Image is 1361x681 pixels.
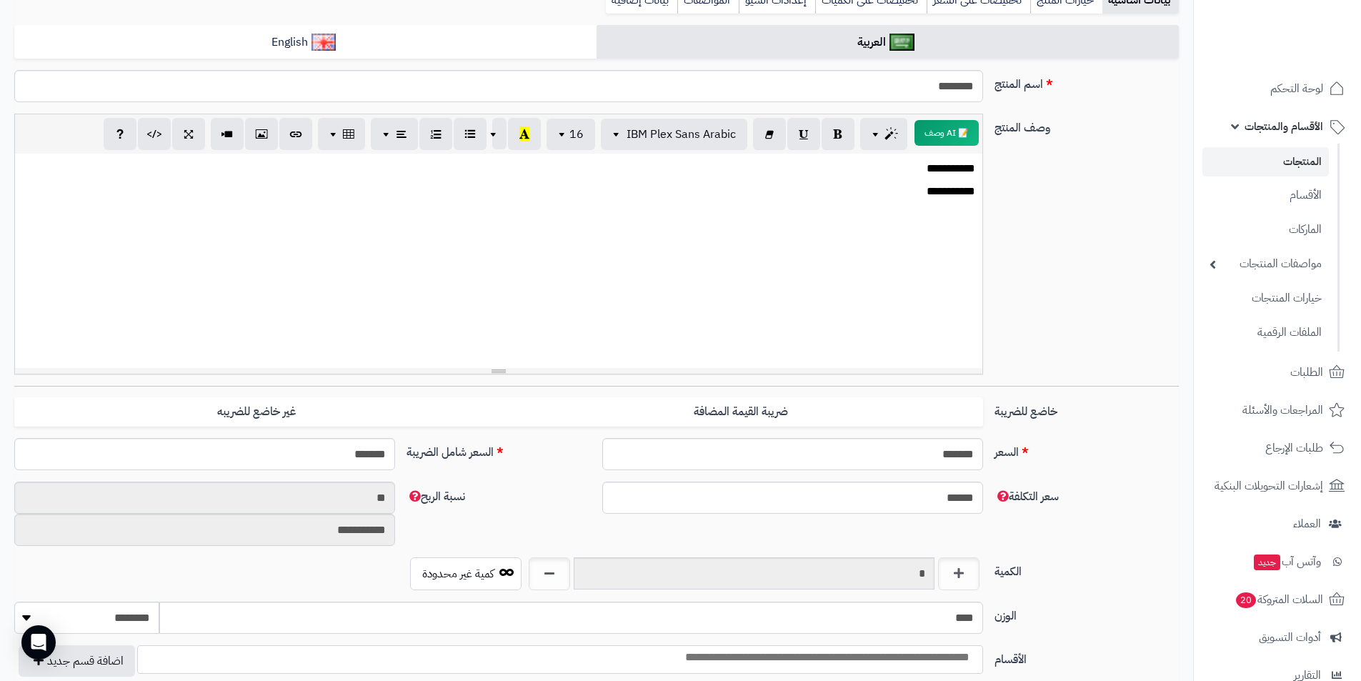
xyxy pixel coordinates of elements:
span: 16 [569,126,584,143]
label: غير خاضع للضريبه [14,397,499,427]
a: العملاء [1202,507,1352,541]
a: طلبات الإرجاع [1202,431,1352,465]
span: جديد [1254,555,1280,570]
a: الطلبات [1202,355,1352,389]
a: الأقسام [1202,180,1329,211]
a: المنتجات [1202,147,1329,177]
label: الوزن [989,602,1185,625]
label: وصف المنتج [989,114,1185,136]
label: الأقسام [989,645,1185,668]
label: خاضع للضريبة [989,397,1185,420]
span: الطلبات [1290,362,1323,382]
button: IBM Plex Sans Arabic [601,119,747,150]
img: العربية [889,34,914,51]
span: الأقسام والمنتجات [1245,116,1323,136]
a: الماركات [1202,214,1329,245]
span: IBM Plex Sans Arabic [627,126,736,143]
a: إشعارات التحويلات البنكية [1202,469,1352,503]
a: مواصفات المنتجات [1202,249,1329,279]
a: المراجعات والأسئلة [1202,393,1352,427]
a: وآتس آبجديد [1202,545,1352,579]
label: ضريبة القيمة المضافة [499,397,983,427]
label: اسم المنتج [989,70,1185,93]
button: اضافة قسم جديد [19,645,135,677]
a: السلات المتروكة20 [1202,582,1352,617]
span: 20 [1235,592,1257,609]
label: السعر [989,438,1185,461]
span: السلات المتروكة [1235,590,1323,610]
button: 📝 AI وصف [914,120,979,146]
img: English [311,34,336,51]
a: خيارات المنتجات [1202,283,1329,314]
span: طلبات الإرجاع [1265,438,1323,458]
label: السعر شامل الضريبة [401,438,597,461]
div: Open Intercom Messenger [21,625,56,660]
a: English [14,25,597,60]
span: سعر التكلفة [994,488,1059,505]
a: العربية [597,25,1179,60]
a: الملفات الرقمية [1202,317,1329,348]
span: العملاء [1293,514,1321,534]
span: وآتس آب [1252,552,1321,572]
span: المراجعات والأسئلة [1242,400,1323,420]
button: 16 [547,119,595,150]
span: لوحة التحكم [1270,79,1323,99]
label: الكمية [989,557,1185,580]
img: logo-2.png [1264,13,1347,43]
a: أدوات التسويق [1202,620,1352,655]
span: نسبة الربح [407,488,465,505]
a: لوحة التحكم [1202,71,1352,106]
span: إشعارات التحويلات البنكية [1215,476,1323,496]
span: أدوات التسويق [1259,627,1321,647]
